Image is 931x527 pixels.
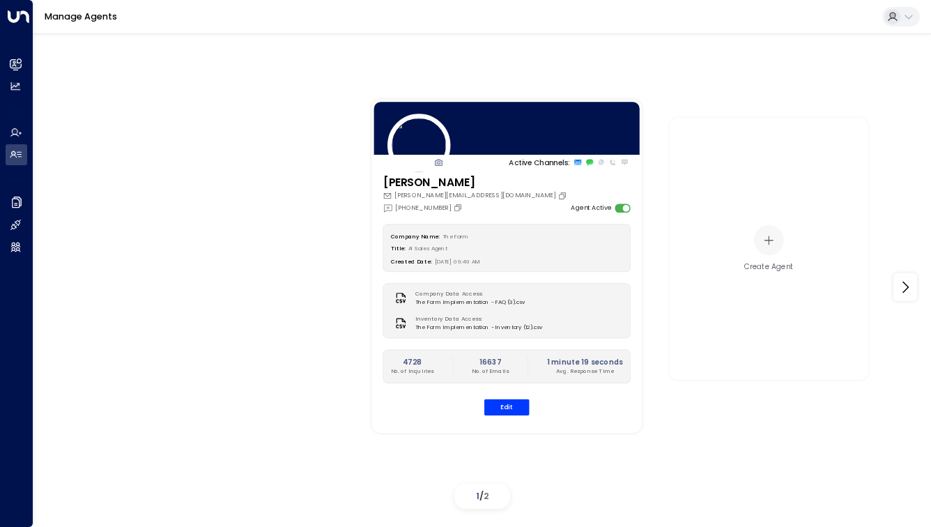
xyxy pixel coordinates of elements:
[383,203,465,213] div: [PHONE_NUMBER]
[571,204,611,213] label: Agent Active
[391,367,433,376] p: No. of Inquiries
[558,192,569,201] button: Copy
[387,114,450,176] img: 5_headshot.jpg
[744,262,793,273] div: Create Agent
[415,316,538,324] label: Inventory Data Access:
[383,175,569,191] h3: [PERSON_NAME]
[509,157,569,167] p: Active Channels:
[484,399,530,415] button: Edit
[383,192,569,201] div: [PERSON_NAME][EMAIL_ADDRESS][DOMAIN_NAME]
[454,484,510,508] div: /
[435,258,480,265] span: [DATE] 09:49 AM
[408,245,448,252] span: AI Sales Agent
[391,245,406,252] label: Title:
[484,490,489,502] span: 2
[45,10,117,22] a: Manage Agents
[391,233,440,240] label: Company Name:
[472,367,508,376] p: No. of Emails
[415,323,542,332] span: The Farm Implementation - Inventory (12).csv
[476,490,479,502] span: 1
[453,204,464,213] button: Copy
[472,357,508,367] h2: 16637
[415,298,525,307] span: The Farm Implementation - FAQ (3).csv
[547,367,623,376] p: Avg. Response Time
[547,357,623,367] h2: 1 minute 19 seconds
[391,258,432,265] label: Created Date:
[391,357,433,367] h2: 4728
[415,291,521,299] label: Company Data Access:
[443,233,469,240] span: The Farm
